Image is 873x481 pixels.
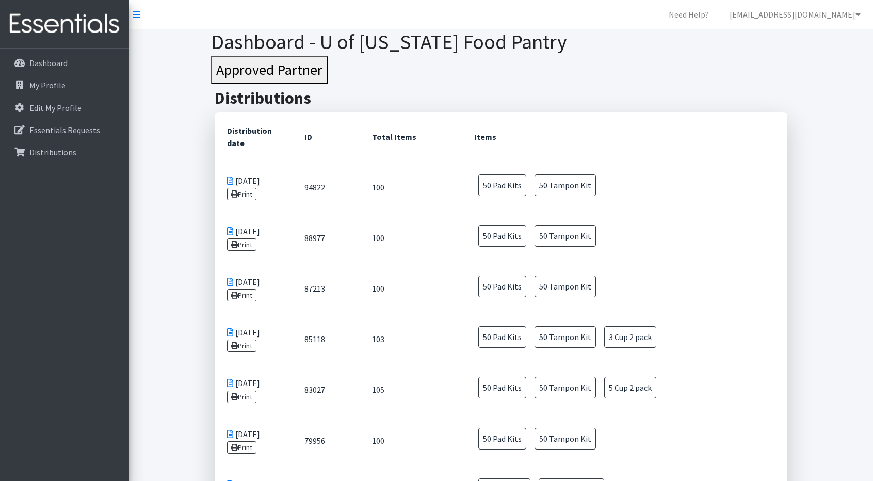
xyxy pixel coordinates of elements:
a: Print [227,391,256,403]
a: Print [227,188,256,200]
span: 50 Pad Kits [478,428,526,450]
th: Distribution date [215,112,292,162]
th: ID [292,112,360,162]
td: [DATE] [215,415,292,466]
span: 50 Tampon Kit [535,174,596,196]
td: 88977 [292,213,360,263]
td: [DATE] [215,364,292,415]
a: Need Help? [660,4,717,25]
p: Distributions [29,147,76,157]
span: 50 Pad Kits [478,276,526,297]
td: 83027 [292,364,360,415]
th: Total Items [360,112,462,162]
span: 50 Tampon Kit [535,326,596,348]
span: 5 Cup 2 pack [604,377,656,398]
p: My Profile [29,80,66,90]
p: Edit My Profile [29,103,82,113]
span: 50 Tampon Kit [535,377,596,398]
a: Dashboard [4,53,125,73]
td: [DATE] [215,263,292,314]
td: 100 [360,415,462,466]
span: 3 Cup 2 pack [604,326,656,348]
a: Print [227,441,256,454]
a: Distributions [4,142,125,163]
a: Essentials Requests [4,120,125,140]
img: HumanEssentials [4,7,125,41]
h2: Distributions [215,88,787,108]
span: 50 Tampon Kit [535,276,596,297]
td: 94822 [292,162,360,213]
a: My Profile [4,75,125,95]
td: 103 [360,314,462,364]
td: [DATE] [215,314,292,364]
span: 50 Pad Kits [478,326,526,348]
td: 105 [360,364,462,415]
span: 50 Tampon Kit [535,428,596,450]
p: Dashboard [29,58,68,68]
th: Items [462,112,787,162]
td: 87213 [292,263,360,314]
h1: Dashboard - U of [US_STATE] Food Pantry [211,29,791,54]
td: [DATE] [215,213,292,263]
td: 100 [360,213,462,263]
a: Edit My Profile [4,98,125,118]
a: Print [227,340,256,352]
td: 79956 [292,415,360,466]
p: Essentials Requests [29,125,100,135]
td: 85118 [292,314,360,364]
span: 50 Pad Kits [478,377,526,398]
span: 50 Tampon Kit [535,225,596,247]
a: Print [227,289,256,301]
button: Approved Partner [211,56,328,84]
td: 100 [360,162,462,213]
td: 100 [360,263,462,314]
td: [DATE] [215,162,292,213]
span: 50 Pad Kits [478,225,526,247]
a: Print [227,238,256,251]
a: [EMAIL_ADDRESS][DOMAIN_NAME] [721,4,869,25]
span: 50 Pad Kits [478,174,526,196]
